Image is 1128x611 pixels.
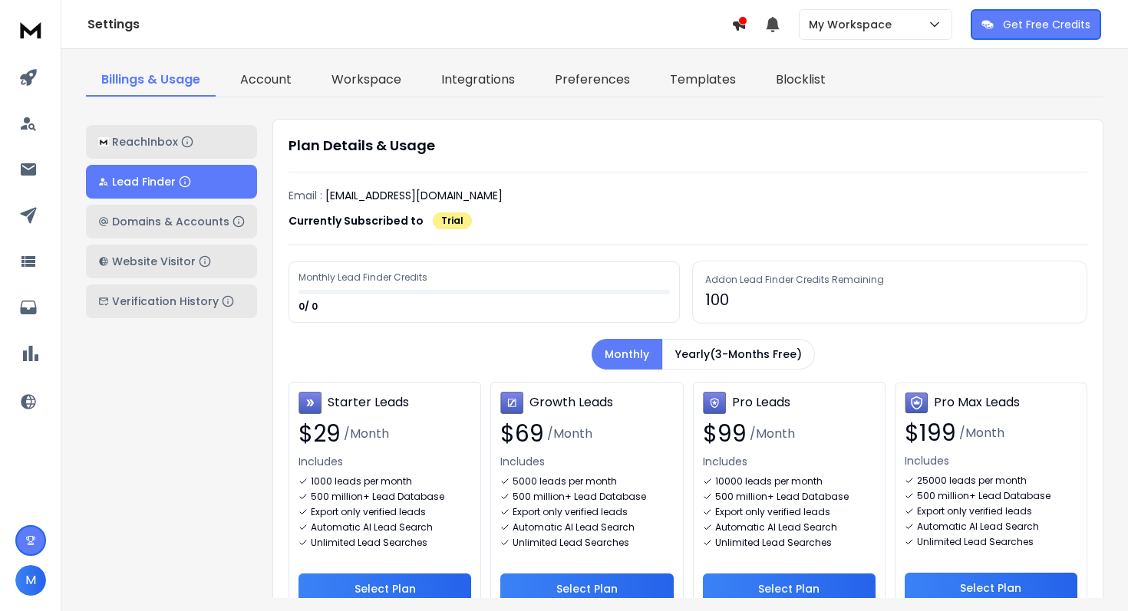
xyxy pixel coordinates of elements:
[513,475,617,488] p: 5000 leads per month
[1072,558,1109,595] iframe: To enrich screen reader interactions, please activate Accessibility in Grammarly extension settings
[15,565,46,596] button: M
[732,393,790,412] h3: Pro Leads
[917,521,1039,533] p: Automatic AI Lead Search
[662,339,815,370] button: Yearly(3-Months Free)
[86,125,257,159] button: ReachInbox
[298,301,320,313] p: 0/ 0
[655,64,751,97] a: Templates
[809,17,898,32] p: My Workspace
[311,491,444,503] p: 500 million+ Lead Database
[98,137,109,147] img: logo
[971,9,1101,40] button: Get Free Credits
[905,573,1077,603] button: Select Plan
[513,506,628,518] p: Export only verified leads
[87,15,731,34] h1: Settings
[529,393,613,412] h3: Growth Leads
[289,188,322,203] p: Email :
[500,573,673,604] button: Select Plan
[325,188,503,203] p: [EMAIL_ADDRESS][DOMAIN_NAME]
[86,245,257,278] button: Website Visitor
[917,536,1034,548] p: Unlimited Lead Searches
[311,537,427,549] p: Unlimited Lead Searches
[513,537,629,549] p: Unlimited Lead Searches
[1003,17,1090,32] p: Get Free Credits
[316,64,417,97] a: Workspace
[15,15,46,44] img: logo
[539,64,645,97] a: Preferences
[311,506,426,518] p: Export only verified leads
[298,271,430,284] div: Monthly Lead Finder Credits
[433,212,472,229] div: Trial
[715,506,830,518] p: Export only verified leads
[715,537,832,549] p: Unlimited Lead Searches
[917,475,1027,487] p: 25000 leads per month
[225,64,307,97] a: Account
[705,289,1074,310] p: 100
[547,425,592,443] span: /Month
[86,64,216,97] a: Billings & Usage
[86,284,257,318] button: Verification History
[703,420,747,448] span: $ 99
[705,274,1074,286] h3: Addon Lead Finder Credits Remaining
[703,454,876,469] p: Includes
[344,425,389,443] span: /Month
[426,64,530,97] a: Integrations
[917,505,1032,517] p: Export only verified leads
[934,393,1020,412] h3: Pro Max Leads
[289,213,424,228] p: Currently Subscribed to
[86,165,257,199] button: Lead Finder
[311,521,433,534] p: Automatic AI Lead Search
[500,454,673,469] p: Includes
[86,205,257,238] button: Domains & Accounts
[959,424,1004,442] span: /Month
[760,64,841,97] a: Blocklist
[703,573,876,604] button: Select Plan
[905,419,956,447] span: $ 199
[500,420,544,448] span: $ 69
[750,425,795,443] span: /Month
[715,475,823,488] p: 10000 leads per month
[289,135,1087,156] h1: Plan Details & Usage
[298,420,341,448] span: $ 29
[905,453,1077,468] p: Includes
[311,475,412,488] p: 1000 leads per month
[513,521,635,534] p: Automatic AI Lead Search
[917,490,1050,502] p: 500 million+ Lead Database
[298,573,471,604] button: Select Plan
[715,521,837,534] p: Automatic AI Lead Search
[298,454,471,469] p: Includes
[715,491,849,503] p: 500 million+ Lead Database
[328,393,409,412] h3: Starter Leads
[592,339,662,370] button: Monthly
[513,491,646,503] p: 500 million+ Lead Database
